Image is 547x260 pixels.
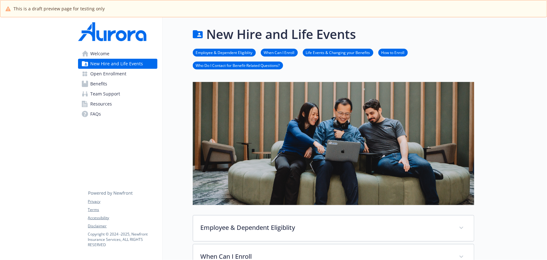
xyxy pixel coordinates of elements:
a: Terms [88,207,157,213]
a: Team Support [78,89,157,99]
span: Benefits [91,79,108,89]
span: This is a draft preview page for testing only [13,5,105,12]
span: FAQs [91,109,101,119]
a: Resources [78,99,157,109]
a: Accessibility [88,215,157,221]
a: Benefits [78,79,157,89]
a: Who Do I Contact for Benefit-Related Questions? [193,62,283,68]
a: Privacy [88,199,157,204]
span: Team Support [91,89,120,99]
p: Copyright © 2024 - 2025 , Newfront Insurance Services, ALL RIGHTS RESERVED [88,231,157,247]
div: Employee & Dependent Eligiblity [193,215,474,241]
a: Employee & Dependent Eligiblity [193,49,256,55]
a: FAQs [78,109,157,119]
a: New Hire and Life Events [78,59,157,69]
a: When Can I Enroll [261,49,298,55]
a: Open Enrollment [78,69,157,79]
a: Welcome [78,49,157,59]
h1: New Hire and Life Events [207,25,356,44]
span: New Hire and Life Events [91,59,143,69]
p: Employee & Dependent Eligiblity [201,223,451,232]
span: Resources [91,99,112,109]
a: How to Enroll [378,49,408,55]
span: Welcome [91,49,110,59]
a: Disclaimer [88,223,157,229]
a: Life Events & Changing your Benefits [303,49,373,55]
span: Open Enrollment [91,69,127,79]
img: new hire page banner [193,82,474,205]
